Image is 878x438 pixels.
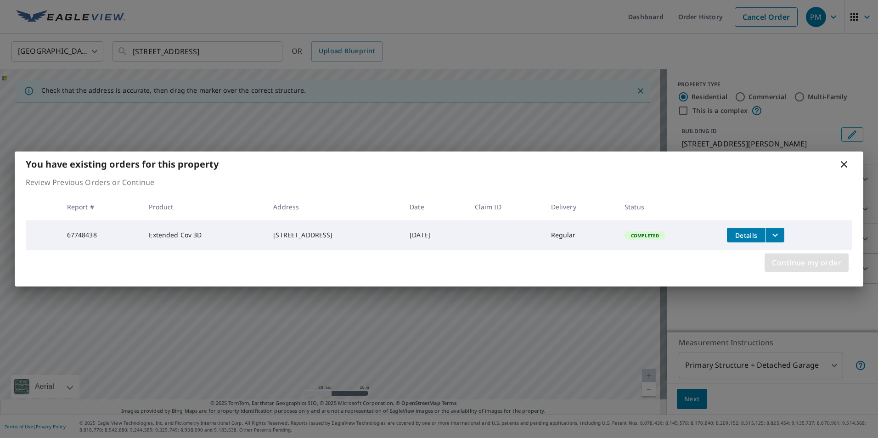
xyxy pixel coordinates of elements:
[544,193,617,220] th: Delivery
[617,193,720,220] th: Status
[727,228,765,242] button: detailsBtn-67748438
[60,220,142,250] td: 67748438
[266,193,402,220] th: Address
[544,220,617,250] td: Regular
[772,256,841,269] span: Continue my order
[26,177,852,188] p: Review Previous Orders or Continue
[467,193,544,220] th: Claim ID
[765,228,784,242] button: filesDropdownBtn-67748438
[732,231,760,240] span: Details
[60,193,142,220] th: Report #
[402,220,467,250] td: [DATE]
[765,253,849,272] button: Continue my order
[402,193,467,220] th: Date
[273,230,395,240] div: [STREET_ADDRESS]
[141,220,266,250] td: Extended Cov 3D
[26,158,219,170] b: You have existing orders for this property
[141,193,266,220] th: Product
[625,232,664,239] span: Completed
